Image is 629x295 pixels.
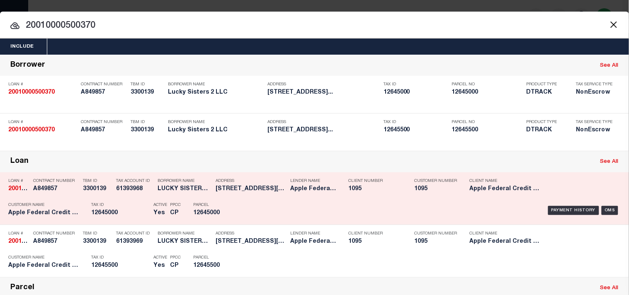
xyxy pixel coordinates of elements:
h5: 20010000500370 [8,238,29,245]
p: Loan # [8,120,77,125]
h5: 1095 [348,186,402,193]
h5: 12645000 [384,89,448,96]
h5: A849857 [33,238,79,245]
h5: DTRACK [527,127,564,134]
p: TBM ID [83,231,112,236]
h5: NonEscrow [576,127,618,134]
h5: 1095 [415,186,456,193]
h5: LUCKY SISTERS 2 LLC [158,238,211,245]
p: Borrower Name [168,82,263,87]
p: Parcel [193,255,231,260]
h5: 105 & 107 S Union Street Alexan... [216,186,286,193]
strong: 20010000500370 [8,89,55,95]
a: See All [600,159,619,164]
p: Lender Name [290,179,336,184]
p: Product Type [527,120,564,125]
h5: 3300139 [83,238,112,245]
h5: DTRACK [527,89,564,96]
p: Address [216,231,286,236]
div: OMS [602,206,619,215]
p: Address [216,179,286,184]
p: Lender Name [290,231,336,236]
h5: Apple Federal Credit Union [290,238,336,245]
p: PPCC [170,203,181,208]
h5: 12645000 [91,210,149,217]
p: Customer Name [8,203,79,208]
h5: 3300139 [83,186,112,193]
strong: 20010000500370 [8,186,55,192]
h5: Apple Federal Credit Union [8,262,79,269]
h5: 61393969 [116,238,153,245]
p: Tax Service Type [576,120,618,125]
p: Loan # [8,231,29,236]
p: Product Type [527,82,564,87]
h5: CP [170,210,181,217]
p: Active [153,203,167,208]
p: Tax Service Type [576,82,618,87]
h5: 12645000 [452,89,522,96]
h5: A849857 [33,186,79,193]
h5: 12645500 [452,127,522,134]
h5: 1095 [415,238,456,245]
p: Borrower Name [158,179,211,184]
p: Loan # [8,179,29,184]
h5: 20010000500370 [8,127,77,134]
div: Parcel [10,283,34,293]
p: Tax Account ID [116,179,153,184]
h5: LUCKY SISTERS 2 LLC [158,186,211,193]
p: Contract Number [33,179,79,184]
div: Loan [10,157,29,167]
div: Payment History [548,206,599,215]
h5: 3300139 [131,89,164,96]
h5: Apple Federal Credit Union [8,210,79,217]
h5: Yes [153,210,166,217]
h5: 12645000 [193,210,231,217]
strong: 20010000500370 [8,127,55,133]
h5: 61393968 [116,186,153,193]
p: Customer Number [415,231,457,236]
h5: 12645500 [193,262,231,269]
strong: 20010000500370 [8,239,55,244]
h5: Apple Federal Credit Union [470,186,540,193]
p: Parcel No [452,82,522,87]
p: Address [267,82,379,87]
h5: Apple Federal Credit Union [290,186,336,193]
p: Loan # [8,82,77,87]
h5: Lucky Sisters 2 LLC [168,89,263,96]
p: Borrower Name [168,120,263,125]
h5: 20010000500370 [8,186,29,193]
div: Borrower [10,61,45,70]
h5: 105 & 107 S UNION STREET ALEXAN... [267,127,379,134]
h5: Lucky Sisters 2 LLC [168,127,263,134]
p: Customer Number [415,179,457,184]
p: Client Number [348,231,402,236]
h5: CP [170,262,181,269]
h5: Apple Federal Credit Union [470,238,540,245]
p: TBM ID [83,179,112,184]
p: Tax ID [384,82,448,87]
p: Client Number [348,179,402,184]
h5: 3300139 [131,127,164,134]
p: TBM ID [131,120,164,125]
p: Address [267,120,379,125]
h5: 105 & 107 S UNION STREET ALEXAN... [267,89,379,96]
h5: 105 & 107 S Union Street Alexan... [216,238,286,245]
h5: Yes [153,262,166,269]
a: See All [600,285,619,291]
p: Tax ID [91,255,149,260]
p: Contract Number [33,231,79,236]
p: Customer Name [8,255,79,260]
p: Contract Number [81,82,126,87]
p: PPCC [170,255,181,260]
p: Tax ID [91,203,149,208]
p: TBM ID [131,82,164,87]
button: Close [608,19,619,30]
p: Client Name [470,231,540,236]
h5: NonEscrow [576,89,618,96]
p: Client Name [470,179,540,184]
p: Tax ID [384,120,448,125]
h5: 12645500 [91,262,149,269]
p: Parcel [193,203,231,208]
p: Tax Account ID [116,231,153,236]
a: See All [600,63,619,68]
